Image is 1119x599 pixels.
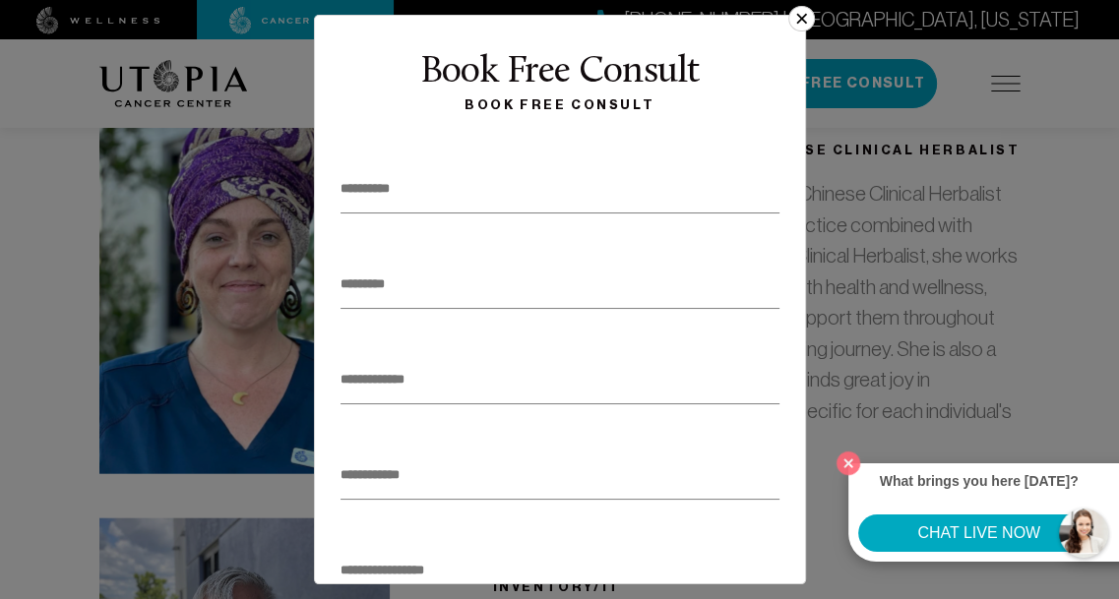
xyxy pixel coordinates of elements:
[880,473,1079,489] strong: What brings you here [DATE]?
[336,52,784,93] div: Book Free Consult
[788,6,814,31] button: ×
[832,447,865,480] button: Close
[858,514,1099,552] button: CHAT LIVE NOW
[336,93,784,117] div: Book Free Consult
